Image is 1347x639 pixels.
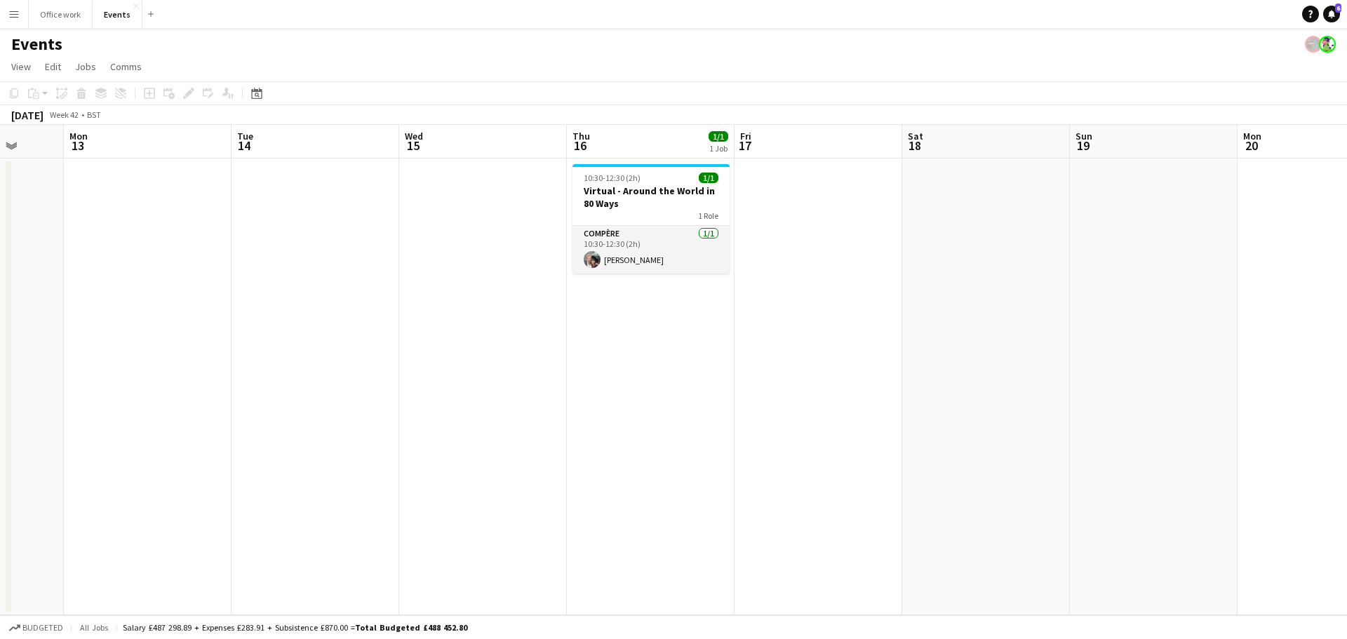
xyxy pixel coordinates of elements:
[906,137,923,154] span: 18
[1323,6,1340,22] a: 6
[572,184,730,210] h3: Virtual - Around the World in 80 Ways
[738,137,751,154] span: 17
[1241,137,1261,154] span: 20
[698,210,718,221] span: 1 Role
[45,60,61,73] span: Edit
[46,109,81,120] span: Week 42
[69,130,88,142] span: Mon
[11,34,62,55] h1: Events
[39,58,67,76] a: Edit
[93,1,142,28] button: Events
[87,109,101,120] div: BST
[1075,130,1092,142] span: Sun
[29,1,93,28] button: Office work
[237,130,253,142] span: Tue
[67,137,88,154] span: 13
[572,226,730,274] app-card-role: Compère1/110:30-12:30 (2h)[PERSON_NAME]
[572,164,730,274] app-job-card: 10:30-12:30 (2h)1/1Virtual - Around the World in 80 Ways1 RoleCompère1/110:30-12:30 (2h)[PERSON_N...
[709,143,728,154] div: 1 Job
[1319,36,1336,53] app-user-avatar: Event Team
[405,130,423,142] span: Wed
[699,173,718,183] span: 1/1
[123,622,467,633] div: Salary £487 298.89 + Expenses £283.91 + Subsistence £870.00 =
[1243,130,1261,142] span: Mon
[11,108,43,122] div: [DATE]
[1305,36,1322,53] app-user-avatar: Blue Hat
[572,130,590,142] span: Thu
[75,60,96,73] span: Jobs
[11,60,31,73] span: View
[570,137,590,154] span: 16
[6,58,36,76] a: View
[584,173,641,183] span: 10:30-12:30 (2h)
[1335,4,1341,13] span: 6
[908,130,923,142] span: Sat
[355,622,467,633] span: Total Budgeted £488 452.80
[69,58,102,76] a: Jobs
[235,137,253,154] span: 14
[7,620,65,635] button: Budgeted
[77,622,111,633] span: All jobs
[105,58,147,76] a: Comms
[403,137,423,154] span: 15
[740,130,751,142] span: Fri
[22,623,63,633] span: Budgeted
[1073,137,1092,154] span: 19
[110,60,142,73] span: Comms
[709,131,728,142] span: 1/1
